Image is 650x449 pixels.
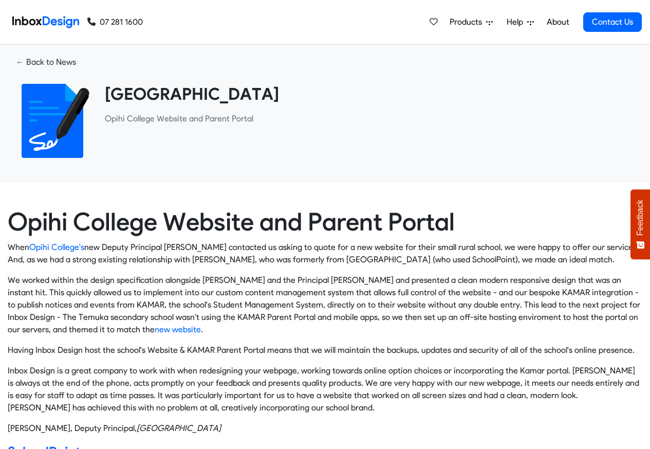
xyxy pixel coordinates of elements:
[29,242,84,252] a: Opihi College's
[8,53,84,71] a: ← Back to News
[503,12,538,32] a: Help
[137,423,221,433] cite: Opihi College
[15,84,89,158] img: 2022_01_18_icon_signature.svg
[155,325,201,334] a: new website
[8,241,642,266] p: When new Deputy Principal [PERSON_NAME] contacted us asking to quote for a new website for their ...
[8,207,642,237] h1: Opihi College Website and Parent Portal
[8,274,642,336] p: We worked within the design specification alongside [PERSON_NAME] and the Principal [PERSON_NAME]...
[87,16,143,28] a: 07 281 1600
[8,344,642,356] p: Having Inbox Design host the school's Website & KAMAR Parent Portal means that we will maintain t...
[507,16,527,28] span: Help
[583,12,642,32] a: Contact Us
[630,189,650,259] button: Feedback - Show survey
[445,12,497,32] a: Products
[450,16,486,28] span: Products
[105,113,635,125] p: ​Opihi College Website and Parent Portal
[8,365,642,414] p: Inbox Design is a great company to work with when redesigning your webpage, working towards onlin...
[8,422,642,435] footer: [PERSON_NAME], Deputy Principal,
[544,12,572,32] a: About
[636,200,645,236] span: Feedback
[105,84,635,104] heading: [GEOGRAPHIC_DATA]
